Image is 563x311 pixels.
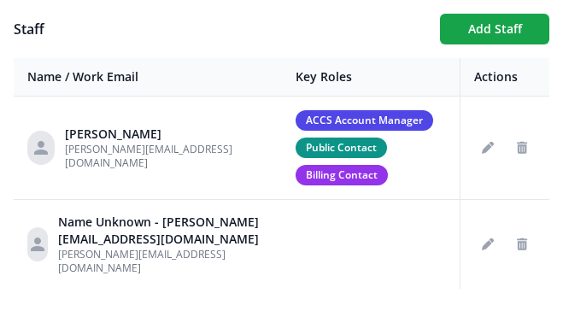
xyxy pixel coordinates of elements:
[474,231,501,258] button: Edit staff
[508,134,536,161] button: Delete staff
[508,231,536,258] button: Delete staff
[296,138,387,158] span: Public Contact
[65,142,232,170] span: [PERSON_NAME][EMAIL_ADDRESS][DOMAIN_NAME]
[58,247,226,275] span: [PERSON_NAME][EMAIL_ADDRESS][DOMAIN_NAME]
[440,14,549,44] button: Add Staff
[14,19,426,39] h1: Staff
[14,58,282,97] th: Name / Work Email
[460,58,550,97] th: Actions
[282,58,460,97] th: Key Roles
[58,214,268,248] div: Name Unknown - [PERSON_NAME][EMAIL_ADDRESS][DOMAIN_NAME]
[296,165,388,185] span: Billing Contact
[296,110,433,131] span: ACCS Account Manager
[65,126,268,143] div: [PERSON_NAME]
[474,134,501,161] button: Edit staff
